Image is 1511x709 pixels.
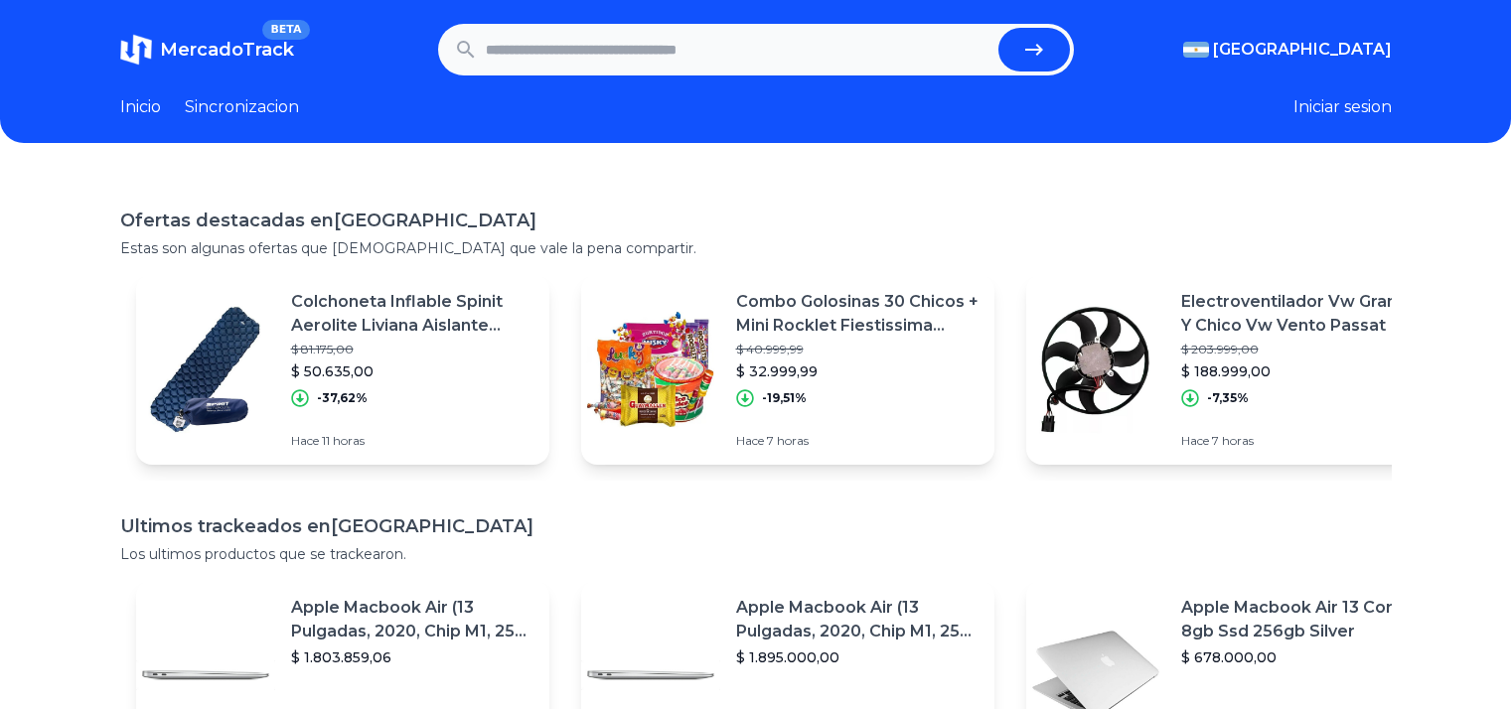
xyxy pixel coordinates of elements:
p: Combo Golosinas 30 Chicos + Mini Rocklet Fiestissima Liniers [736,290,979,338]
p: $ 188.999,00 [1181,361,1424,381]
p: Hace 11 horas [291,433,533,449]
p: Estas son algunas ofertas que [DEMOGRAPHIC_DATA] que vale la pena compartir. [120,238,1392,258]
h1: Ofertas destacadas en [GEOGRAPHIC_DATA] [120,207,1392,234]
button: [GEOGRAPHIC_DATA] [1183,38,1392,62]
img: Argentina [1183,42,1209,58]
p: Electroventilador Vw Grande Y Chico Vw Vento Passat [1181,290,1424,338]
p: Hace 7 horas [736,433,979,449]
p: $ 203.999,00 [1181,342,1424,357]
p: Los ultimos productos que se trackearon. [120,544,1392,564]
a: Featured imageCombo Golosinas 30 Chicos + Mini Rocklet Fiestissima Liniers$ 40.999,99$ 32.999,99-... [581,274,994,465]
p: -7,35% [1207,390,1249,406]
p: Apple Macbook Air 13 Core I5 8gb Ssd 256gb Silver [1181,596,1424,643]
h1: Ultimos trackeados en [GEOGRAPHIC_DATA] [120,512,1392,540]
p: $ 1.803.859,06 [291,647,533,667]
p: $ 81.175,00 [291,342,533,357]
span: MercadoTrack [160,39,294,61]
p: Apple Macbook Air (13 Pulgadas, 2020, Chip M1, 256 Gb De Ssd, 8 Gb De Ram) - Plata [736,596,979,643]
img: Featured image [1026,300,1165,439]
p: $ 50.635,00 [291,361,533,381]
p: -37,62% [317,390,368,406]
p: Hace 7 horas [1181,433,1424,449]
a: Inicio [120,95,161,119]
img: Featured image [136,300,275,439]
p: Apple Macbook Air (13 Pulgadas, 2020, Chip M1, 256 Gb De Ssd, 8 Gb De Ram) - Plata [291,596,533,643]
span: [GEOGRAPHIC_DATA] [1213,38,1392,62]
p: $ 1.895.000,00 [736,647,979,667]
a: Featured imageColchoneta Inflable Spinit Aerolite Liviana Aislante Camping$ 81.175,00$ 50.635,00-... [136,274,549,465]
a: Sincronizacion [185,95,299,119]
button: Iniciar sesion [1293,95,1392,119]
p: $ 678.000,00 [1181,647,1424,667]
a: Featured imageElectroventilador Vw Grande Y Chico Vw Vento Passat$ 203.999,00$ 188.999,00-7,35%Ha... [1026,274,1439,465]
p: $ 32.999,99 [736,361,979,381]
span: BETA [262,20,309,40]
img: MercadoTrack [120,34,152,66]
a: MercadoTrackBETA [120,34,294,66]
p: Colchoneta Inflable Spinit Aerolite Liviana Aislante Camping [291,290,533,338]
p: -19,51% [762,390,807,406]
p: $ 40.999,99 [736,342,979,357]
img: Featured image [581,300,720,439]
